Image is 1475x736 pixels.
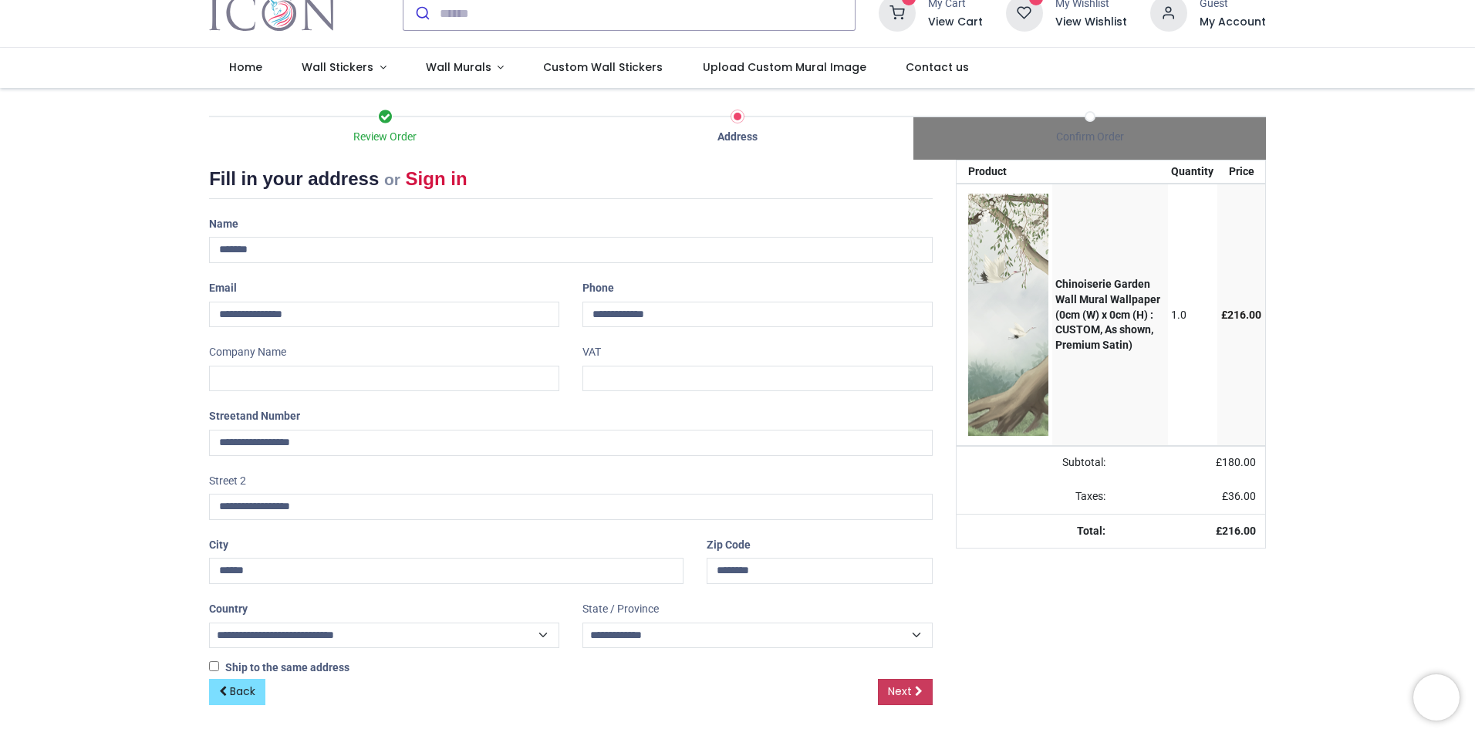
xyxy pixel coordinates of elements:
a: Wall Murals [406,48,524,88]
a: Sign in [406,168,467,189]
td: Subtotal: [957,446,1115,480]
th: Product [957,160,1052,184]
label: Ship to the same address [209,660,349,676]
strong: Chinoiserie Garden Wall Mural Wallpaper (0cm (W) x 0cm (H) : CUSTOM, As shown, Premium Satin) [1055,278,1160,350]
th: Quantity [1168,160,1218,184]
span: 216.00 [1227,309,1261,321]
span: Fill in your address [209,168,379,189]
span: Wall Stickers [302,59,373,75]
div: Address [562,130,914,145]
a: Wall Stickers [282,48,406,88]
label: Street [209,403,300,430]
iframe: Brevo live chat [1413,674,1460,721]
div: Review Order [209,130,562,145]
label: Phone [582,275,614,302]
span: 36.00 [1228,490,1256,502]
img: znhJOsAAAAGSURBVAMAp+G7tXLEwDUAAAAASUVORK5CYII= [968,194,1048,436]
td: Taxes: [957,480,1115,514]
span: £ [1221,309,1261,321]
span: £ [1222,490,1256,502]
a: My Account [1200,15,1266,30]
span: Next [888,684,912,699]
a: 1 [879,6,916,19]
label: Street 2 [209,468,246,495]
a: View Cart [928,15,983,30]
label: Email [209,275,237,302]
div: 1.0 [1171,308,1213,323]
span: 180.00 [1222,456,1256,468]
a: Next [878,679,933,705]
label: Name [209,211,238,238]
label: Company Name [209,339,286,366]
span: Upload Custom Mural Image [703,59,866,75]
span: £ [1216,456,1256,468]
a: Back [209,679,265,705]
span: Contact us [906,59,969,75]
label: Zip Code [707,532,751,559]
span: Wall Murals [426,59,491,75]
strong: £ [1216,525,1256,537]
span: Home [229,59,262,75]
th: Price [1217,160,1265,184]
a: View Wishlist [1055,15,1127,30]
div: Confirm Order [913,130,1266,145]
span: Custom Wall Stickers [543,59,663,75]
span: and Number [240,410,300,422]
span: 216.00 [1222,525,1256,537]
label: State / Province [582,596,659,623]
a: 0 [1006,6,1043,19]
strong: Total: [1077,525,1105,537]
small: or [384,170,400,188]
label: Country [209,596,248,623]
label: City [209,532,228,559]
label: VAT [582,339,601,366]
input: Ship to the same address [209,661,219,671]
span: Back [230,684,255,699]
